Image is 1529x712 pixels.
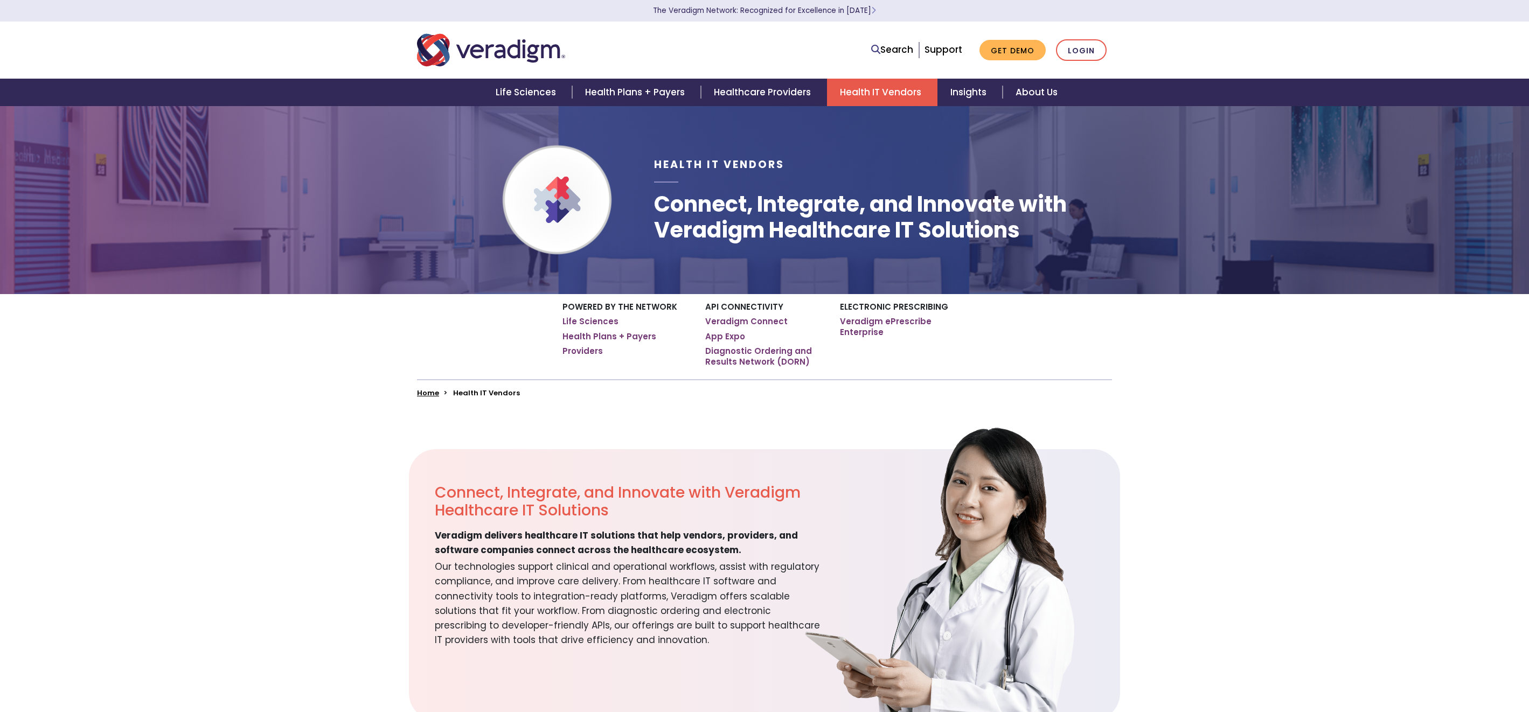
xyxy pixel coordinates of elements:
a: Support [925,43,962,56]
span: Health IT Vendors [654,157,784,172]
span: Our technologies support clinical and operational workflows, assist with regulatory compliance, a... [435,557,824,647]
a: Insights [937,79,1003,106]
a: Healthcare Providers [701,79,827,106]
a: The Veradigm Network: Recognized for Excellence in [DATE]Learn More [653,5,876,16]
img: Veradigm logo [417,32,565,68]
h2: Connect, Integrate, and Innovate with Veradigm Healthcare IT Solutions [435,484,824,520]
a: Health Plans + Payers [562,331,656,342]
a: Providers [562,346,603,357]
a: App Expo [705,331,745,342]
a: Login [1056,39,1107,61]
a: About Us [1003,79,1071,106]
a: Search [871,43,913,57]
a: Veradigm ePrescribe Enterprise [840,316,967,337]
span: Veradigm delivers healthcare IT solutions that help vendors, providers, and software companies co... [435,528,824,557]
a: Veradigm Connect [705,316,788,327]
h1: Connect, Integrate, and Innovate with Veradigm Healthcare IT Solutions [654,191,1112,243]
a: Diagnostic Ordering and Results Network (DORN) [705,346,824,367]
a: Health IT Vendors [827,79,937,106]
a: Life Sciences [483,79,572,106]
a: Get Demo [979,40,1046,61]
a: Home [417,388,439,398]
a: Health Plans + Payers [572,79,701,106]
span: Learn More [871,5,876,16]
a: Life Sciences [562,316,618,327]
